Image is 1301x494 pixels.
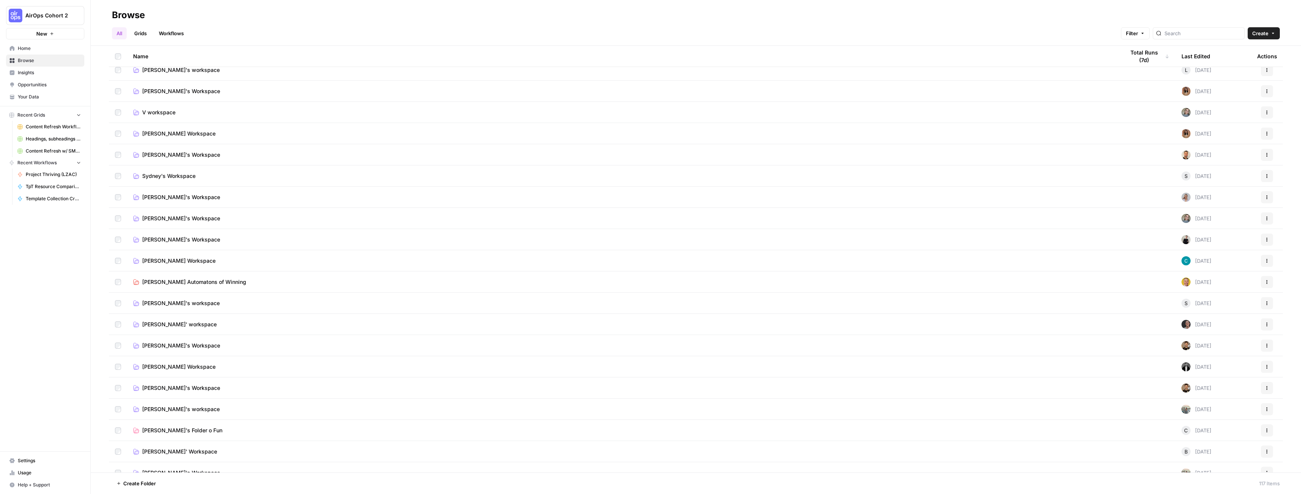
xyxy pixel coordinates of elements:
[133,363,1113,371] a: [PERSON_NAME] Workspace
[18,94,81,100] span: Your Data
[1181,87,1211,96] div: [DATE]
[6,55,84,67] a: Browse
[130,27,151,39] a: Grids
[26,136,81,142] span: Headings, subheadings & related KWs - [PERSON_NAME]
[6,455,84,467] a: Settings
[1181,193,1211,202] div: [DATE]
[133,130,1113,137] a: [PERSON_NAME] Workspace
[1181,341,1211,350] div: [DATE]
[26,148,81,154] span: Content Refresh w/ SME input - [PERSON_NAME]
[1181,65,1211,75] div: [DATE]
[1121,27,1150,39] button: Filter
[133,193,1113,201] a: [PERSON_NAME]'s Workspace
[133,469,1113,477] a: [PERSON_NAME]'s Workspace
[6,157,84,168] button: Recent Workflows
[1181,383,1211,393] div: [DATE]
[142,342,220,349] span: [PERSON_NAME]'s Workspace
[133,321,1113,328] a: [PERSON_NAME]' workspace
[18,57,81,64] span: Browse
[1181,214,1191,223] img: a3m8ukwwqy06crpq9wigr246ip90
[142,448,217,455] span: [PERSON_NAME]' Workspace
[1181,129,1211,138] div: [DATE]
[14,168,84,181] a: Project Thriving (LZAC)
[26,171,81,178] span: Project Thriving (LZAC)
[1181,277,1191,287] img: iy6wvd05dco5wzobjx9d57asjt3h
[142,257,216,265] span: [PERSON_NAME] Workspace
[1181,468,1211,477] div: [DATE]
[133,46,1113,67] div: Name
[1181,129,1191,138] img: jqqluxs4pyouhdpojww11bswqfcs
[142,87,220,95] span: [PERSON_NAME]'s Workspace
[17,159,57,166] span: Recent Workflows
[9,9,22,22] img: AirOps Cohort 2 Logo
[14,181,84,193] a: TpT Resource Comparison
[26,183,81,190] span: TpT Resource Comparison
[25,12,71,19] span: AirOps Cohort 2
[142,363,216,371] span: [PERSON_NAME] Workspace
[133,87,1113,95] a: [PERSON_NAME]'s Workspace
[154,27,188,39] a: Workflows
[1181,362,1191,371] img: agqtm212c27aeosmjiqx3wzecrl1
[1181,108,1211,117] div: [DATE]
[6,6,84,25] button: Workspace: AirOps Cohort 2
[1184,427,1188,434] span: C
[18,482,81,488] span: Help + Support
[1181,87,1191,96] img: jqqluxs4pyouhdpojww11bswqfcs
[133,215,1113,222] a: [PERSON_NAME]'s Workspace
[142,278,246,286] span: [PERSON_NAME] Automatons of Winning
[133,384,1113,392] a: [PERSON_NAME]'s Workspace
[1164,30,1241,37] input: Search
[36,30,47,37] span: New
[1181,405,1211,414] div: [DATE]
[18,469,81,476] span: Usage
[1181,320,1191,329] img: n47b5qplral73fmc5xoccotgnnum
[1181,150,1211,159] div: [DATE]
[142,172,196,180] span: Sydney's Workspace
[1185,66,1188,74] span: L
[1126,30,1138,37] span: Filter
[1181,193,1191,202] img: rozi8u8i97wjo7w9x81izdj676ax
[1257,46,1277,67] div: Actions
[14,145,84,157] a: Content Refresh w/ SME input - [PERSON_NAME]
[1185,448,1188,455] span: B
[1181,362,1211,371] div: [DATE]
[142,299,220,307] span: [PERSON_NAME]'s workspace
[18,69,81,76] span: Insights
[14,193,84,205] a: Template Collection Creation - [PERSON_NAME]
[6,467,84,479] a: Usage
[18,81,81,88] span: Opportunities
[1185,299,1188,307] span: S
[142,469,220,477] span: [PERSON_NAME]'s Workspace
[26,123,81,130] span: Content Refresh Workflow
[133,342,1113,349] a: [PERSON_NAME]'s Workspace
[142,193,220,201] span: [PERSON_NAME]'s Workspace
[133,66,1113,74] a: [PERSON_NAME]'s workspace
[112,477,160,489] button: Create Folder
[14,121,84,133] a: Content Refresh Workflow
[14,133,84,145] a: Headings, subheadings & related KWs - [PERSON_NAME]
[1181,256,1211,265] div: [DATE]
[1181,171,1211,181] div: [DATE]
[1181,341,1191,350] img: 36rz0nf6lyfqsoxlb67712aiq2cf
[133,448,1113,455] a: [PERSON_NAME]' Workspace
[6,67,84,79] a: Insights
[26,195,81,202] span: Template Collection Creation - [PERSON_NAME]
[142,384,220,392] span: [PERSON_NAME]'s Workspace
[123,480,156,487] span: Create Folder
[133,257,1113,265] a: [PERSON_NAME] Workspace
[142,405,220,413] span: [PERSON_NAME]'s workspace
[142,321,217,328] span: [PERSON_NAME]' workspace
[6,109,84,121] button: Recent Grids
[6,79,84,91] a: Opportunities
[6,479,84,491] button: Help + Support
[133,405,1113,413] a: [PERSON_NAME]'s workspace
[1181,383,1191,393] img: 36rz0nf6lyfqsoxlb67712aiq2cf
[133,151,1113,159] a: [PERSON_NAME]'s Workspace
[17,112,45,118] span: Recent Grids
[1181,277,1211,287] div: [DATE]
[112,9,145,21] div: Browse
[1181,256,1191,265] img: j9qb2ccshb41yxhj1huxr8tzk937
[18,457,81,464] span: Settings
[1181,405,1191,414] img: 75qonnoumdsaaghxm7olv8a2cxbb
[1125,46,1169,67] div: Total Runs (7d)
